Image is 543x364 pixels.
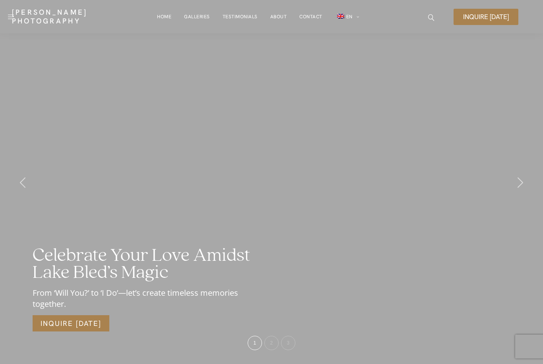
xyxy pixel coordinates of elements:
a: icon-magnifying-glass34 [424,10,438,25]
a: About [270,9,287,25]
span: Inquire [DATE] [463,13,509,20]
a: Testimonials [223,9,258,25]
span: 2 [270,340,273,346]
a: Contact [299,9,322,25]
a: en_GBEN [335,9,359,25]
div: From ‘Will You?’ to ‘I Do’—let’s create timeless memories together. [33,287,266,310]
a: Home [157,9,171,25]
img: EN [337,14,344,19]
a: Inquire [DATE] [33,315,109,331]
a: Inquire [DATE] [454,9,518,25]
span: 3 [287,340,289,346]
span: 1 [253,340,256,346]
span: EN [346,13,353,20]
a: [PERSON_NAME] Photography [12,8,107,25]
a: Galleries [184,9,210,25]
h2: Celebrate Your Love Amidst Lake Bled’s Magic [33,247,266,281]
